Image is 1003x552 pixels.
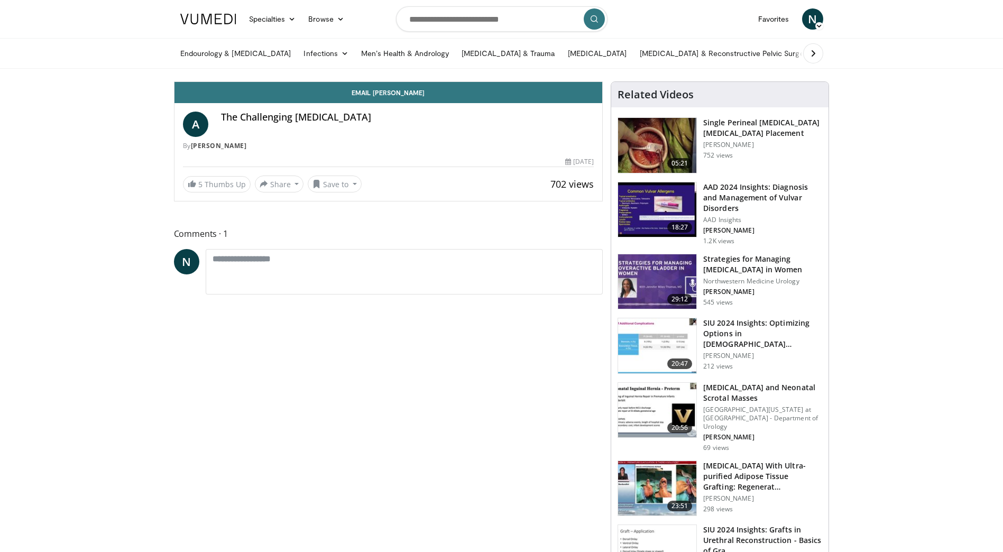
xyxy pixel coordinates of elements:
a: [MEDICAL_DATA] & Reconstructive Pelvic Surgery [633,43,817,64]
p: [PERSON_NAME] [703,226,822,235]
img: 7d2a5eae-1b38-4df6-9a7f-463b8470133b.150x105_q85_crop-smart_upscale.jpg [618,318,696,373]
a: Email [PERSON_NAME] [174,82,603,103]
h3: Single Perineal [MEDICAL_DATA] [MEDICAL_DATA] Placement [703,117,822,139]
span: 05:21 [667,158,693,169]
p: [PERSON_NAME] [703,352,822,360]
h3: AAD 2024 Insights: Diagnosis and Management of Vulvar Disorders [703,182,822,214]
input: Search topics, interventions [396,6,608,32]
a: 18:27 AAD 2024 Insights: Diagnosis and Management of Vulvar Disorders AAD Insights [PERSON_NAME] ... [618,182,822,245]
span: 20:47 [667,358,693,369]
p: 1.2K views [703,237,734,245]
a: N [802,8,823,30]
img: bd4d421c-fb82-4a4e-bd86-98403be3fc02.150x105_q85_crop-smart_upscale.jpg [618,383,696,438]
p: 212 views [703,362,733,371]
p: [PERSON_NAME] [703,141,822,149]
span: 20:56 [667,422,693,433]
a: 23:51 [MEDICAL_DATA] With Ultra-purified Adipose Tissue Grafting: Regenerat… [PERSON_NAME] 298 views [618,461,822,517]
a: 20:47 SIU 2024 Insights: Optimizing Options in [DEMOGRAPHIC_DATA] [MEDICAL_DATA] [PERSON_NAME] 21... [618,318,822,374]
a: Infections [297,43,355,64]
a: Favorites [752,8,796,30]
img: VuMedi Logo [180,14,236,24]
p: [PERSON_NAME] [703,494,822,503]
a: A [183,112,208,137]
span: 29:12 [667,294,693,305]
a: N [174,249,199,274]
a: Browse [302,8,351,30]
button: Share [255,176,304,192]
span: 5 [198,179,203,189]
h3: SIU 2024 Insights: Optimizing Options in [DEMOGRAPHIC_DATA] [MEDICAL_DATA] [703,318,822,349]
a: Endourology & [MEDICAL_DATA] [174,43,298,64]
p: 69 views [703,444,729,452]
button: Save to [308,176,362,192]
p: [PERSON_NAME] [703,288,822,296]
img: 7b1bdb02-4417-4d09-9f69-b495132e12fc.150x105_q85_crop-smart_upscale.jpg [618,254,696,309]
img: 735fcd68-c9dc-4d64-bd7c-3ac0607bf3e9.150x105_q85_crop-smart_upscale.jpg [618,118,696,173]
a: Men’s Health & Andrology [355,43,455,64]
p: [PERSON_NAME] [703,433,822,441]
span: 23:51 [667,501,693,511]
a: [PERSON_NAME] [191,141,247,150]
h4: Related Videos [618,88,694,101]
h4: The Challenging [MEDICAL_DATA] [221,112,594,123]
p: AAD Insights [703,216,822,224]
p: Northwestern Medicine Urology [703,277,822,286]
div: By [183,141,594,151]
a: Specialties [243,8,302,30]
a: [MEDICAL_DATA] [562,43,633,64]
a: 5 Thumbs Up [183,176,251,192]
h3: Strategies for Managing [MEDICAL_DATA] in Women [703,254,822,275]
span: 18:27 [667,222,693,233]
a: 05:21 Single Perineal [MEDICAL_DATA] [MEDICAL_DATA] Placement [PERSON_NAME] 752 views [618,117,822,173]
h3: [MEDICAL_DATA] and Neonatal Scrotal Masses [703,382,822,403]
p: 752 views [703,151,733,160]
p: 545 views [703,298,733,307]
img: 391116fa-c4eb-4293-bed8-ba80efc87e4b.150x105_q85_crop-smart_upscale.jpg [618,182,696,237]
img: b646c342-c43b-45a5-acae-debe51416481.150x105_q85_crop-smart_upscale.jpg [618,461,696,516]
p: [GEOGRAPHIC_DATA][US_STATE] at [GEOGRAPHIC_DATA] - Department of Urology [703,406,822,431]
a: [MEDICAL_DATA] & Trauma [455,43,562,64]
span: Comments 1 [174,227,603,241]
a: 20:56 [MEDICAL_DATA] and Neonatal Scrotal Masses [GEOGRAPHIC_DATA][US_STATE] at [GEOGRAPHIC_DATA]... [618,382,822,452]
p: 298 views [703,505,733,513]
h3: [MEDICAL_DATA] With Ultra-purified Adipose Tissue Grafting: Regenerat… [703,461,822,492]
div: [DATE] [565,157,594,167]
a: 29:12 Strategies for Managing [MEDICAL_DATA] in Women Northwestern Medicine Urology [PERSON_NAME]... [618,254,822,310]
span: 702 views [550,178,594,190]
